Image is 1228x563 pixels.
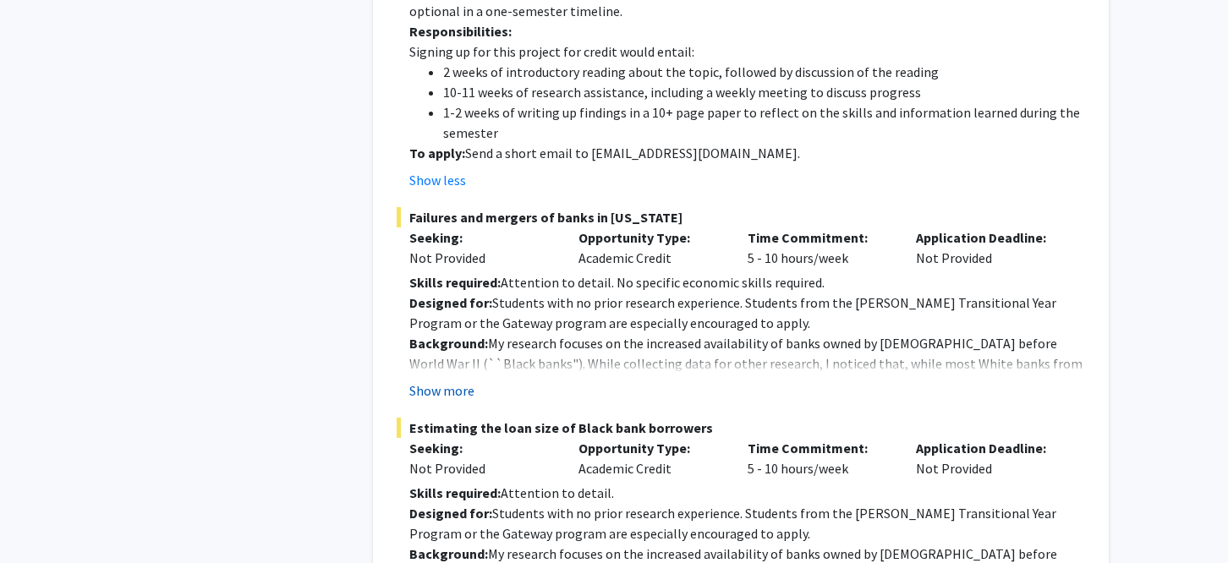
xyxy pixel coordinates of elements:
[443,62,1085,82] li: 2 weeks of introductory reading about the topic, followed by discussion of the reading
[566,227,735,268] div: Academic Credit
[409,292,1085,333] p: Students with no prior research experience. Students from the [PERSON_NAME] Transitional Year Pro...
[409,458,553,478] div: Not Provided
[748,227,891,248] p: Time Commitment:
[409,23,512,40] strong: Responsibilities:
[409,145,465,161] strong: To apply:
[409,484,501,501] strong: Skills required:
[13,487,72,550] iframe: Chat
[409,333,1085,414] p: My research focuses on the increased availability of banks owned by [DEMOGRAPHIC_DATA] before Wor...
[409,380,474,401] button: Show more
[397,418,1085,438] span: Estimating the loan size of Black bank borrowers
[903,438,1072,478] div: Not Provided
[748,438,891,458] p: Time Commitment:
[443,102,1085,143] li: 1-2 weeks of writing up findings in a 10+ page paper to reflect on the skills and information lea...
[566,438,735,478] div: Academic Credit
[409,505,492,522] strong: Designed for:
[578,438,722,458] p: Opportunity Type:
[916,438,1060,458] p: Application Deadline:
[409,483,1085,503] p: Attention to detail.
[409,272,1085,292] p: Attention to detail. No specific economic skills required.
[409,248,553,268] div: Not Provided
[409,143,1085,163] p: Send a short email to [EMAIL_ADDRESS][DOMAIN_NAME].
[443,82,1085,102] li: 10-11 weeks of research assistance, including a weekly meeting to discuss progress
[409,503,1085,544] p: Students with no prior research experience. Students from the [PERSON_NAME] Transitional Year Pro...
[409,170,466,190] button: Show less
[735,227,904,268] div: 5 - 10 hours/week
[409,41,1085,62] p: Signing up for this project for credit would entail:
[903,227,1072,268] div: Not Provided
[409,294,492,311] strong: Designed for:
[409,227,553,248] p: Seeking:
[397,207,1085,227] span: Failures and mergers of banks in [US_STATE]
[578,227,722,248] p: Opportunity Type:
[409,545,488,562] strong: Background:
[409,335,488,352] strong: Background:
[916,227,1060,248] p: Application Deadline:
[735,438,904,478] div: 5 - 10 hours/week
[409,438,553,458] p: Seeking:
[409,274,501,291] strong: Skills required:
